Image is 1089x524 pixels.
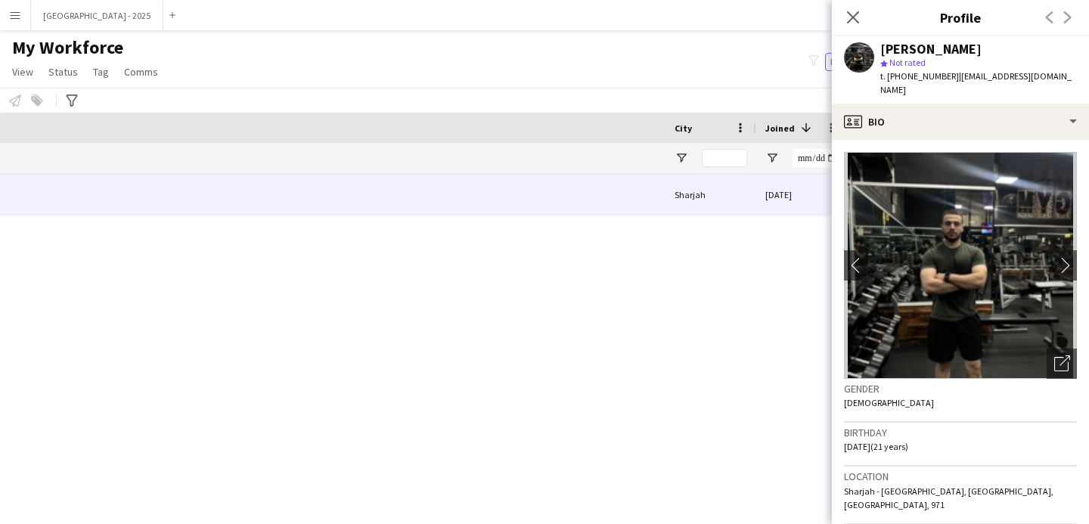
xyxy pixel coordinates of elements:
[844,485,1053,510] span: Sharjah - [GEOGRAPHIC_DATA], [GEOGRAPHIC_DATA], [GEOGRAPHIC_DATA], 971
[880,70,959,82] span: t. [PHONE_NUMBER]
[93,65,109,79] span: Tag
[124,65,158,79] span: Comms
[118,62,164,82] a: Comms
[844,470,1077,483] h3: Location
[844,152,1077,379] img: Crew avatar or photo
[765,151,779,165] button: Open Filter Menu
[832,104,1089,140] div: Bio
[48,65,78,79] span: Status
[665,174,756,215] div: Sharjah
[889,57,926,68] span: Not rated
[844,382,1077,395] h3: Gender
[832,8,1089,27] h3: Profile
[12,65,33,79] span: View
[42,62,84,82] a: Status
[844,426,1077,439] h3: Birthday
[765,122,795,134] span: Joined
[844,397,934,408] span: [DEMOGRAPHIC_DATA]
[675,122,692,134] span: City
[702,149,747,167] input: City Filter Input
[63,91,81,110] app-action-btn: Advanced filters
[675,151,688,165] button: Open Filter Menu
[825,53,905,71] button: Everyone10,490
[880,70,1072,95] span: | [EMAIL_ADDRESS][DOMAIN_NAME]
[12,36,123,59] span: My Workforce
[756,174,847,215] div: [DATE]
[844,441,908,452] span: [DATE] (21 years)
[6,62,39,82] a: View
[1047,349,1077,379] div: Open photos pop-in
[87,62,115,82] a: Tag
[31,1,163,30] button: [GEOGRAPHIC_DATA] - 2025
[793,149,838,167] input: Joined Filter Input
[880,42,982,56] div: [PERSON_NAME]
